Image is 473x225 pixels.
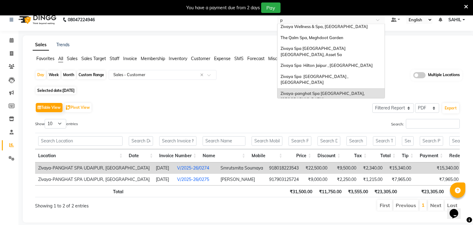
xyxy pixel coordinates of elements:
label: Show entries [35,119,78,129]
span: Sales Target [81,56,106,61]
td: ₹9,000.00 [302,174,330,185]
input: Search Location [38,136,123,146]
ng-dropdown-panel: Options list [277,24,385,98]
button: Pivot View [64,103,91,112]
input: Search Price [289,136,311,146]
span: Forecast [247,56,265,61]
span: Clear all [200,72,205,78]
button: Table View [36,103,63,112]
td: Zivaya-PANGHAT SPA UDAIPUR, [GEOGRAPHIC_DATA] [35,162,153,174]
th: ₹23,305.00 [371,185,400,197]
td: 918018223543 [266,162,302,174]
select: Showentries [45,119,66,129]
button: Pay [261,2,281,13]
span: Staff [110,56,119,61]
input: Search Discount [317,136,341,146]
td: ₹15,340.00 [432,162,462,174]
td: ₹7,965.00 [386,174,414,185]
div: Month [62,71,76,79]
td: [PERSON_NAME] [217,174,266,185]
td: ₹9,500.00 [330,162,359,174]
input: Search Tip [402,136,414,146]
input: Search Payment [420,136,443,146]
div: Showing 1 to 2 of 2 entries [35,199,207,209]
td: ₹2,250.00 [330,174,359,185]
span: Expense [214,56,231,61]
iframe: chat widget [447,200,467,219]
span: Misc [268,56,277,61]
span: Favorites [36,56,55,61]
div: Week [47,71,60,79]
input: Search Total [373,136,396,146]
th: Location: activate to sort column ascending [35,149,126,162]
th: Invoice Number: activate to sort column ascending [156,149,200,162]
span: Selected date: [36,87,76,94]
span: Sales [67,56,78,61]
button: Export [442,103,459,113]
td: Zivaya-PANGHAT SPA UDAIPUR, [GEOGRAPHIC_DATA] [35,174,153,185]
div: You have a payment due from 2 days [186,5,260,11]
td: [DATE] [153,162,174,174]
input: Search Date [129,136,153,146]
span: Zivaya Spa [GEOGRAPHIC_DATA] [GEOGRAPHIC_DATA], Asset 5a [281,46,346,57]
a: V/2025-26/0274 [177,165,209,171]
th: Discount: activate to sort column ascending [314,149,344,162]
th: ₹3,555.00 [345,185,371,197]
span: The Qalm Spa, Meghdoot Garden [281,35,343,40]
a: Trends [56,42,70,47]
input: Search: [406,119,460,129]
td: Smrutsmita Soumaya [217,162,266,174]
span: Invoice [123,56,137,61]
th: Date: activate to sort column ascending [126,149,156,162]
td: 917903125724 [266,174,302,185]
th: ₹23,305.00 [418,185,447,197]
input: Search Invoice Number [159,136,196,146]
th: Tax: activate to sort column ascending [343,149,370,162]
td: ₹22,500.00 [302,162,330,174]
th: Tip: activate to sort column ascending [399,149,417,162]
img: pivot.png [66,105,71,110]
span: Zivaya Wellness & Spa, [GEOGRAPHIC_DATA] [281,24,368,29]
span: Zivaya-panghat Spa [GEOGRAPHIC_DATA], [GEOGRAPHIC_DATA] [281,91,366,102]
span: Membership [141,56,165,61]
td: ₹2,340.00 [359,162,386,174]
th: Total [35,185,127,197]
input: Search Name [203,136,245,146]
span: SMS [234,56,244,61]
td: [DATE] [153,174,174,185]
a: Sales [33,39,49,51]
div: Custom Range [77,71,106,79]
input: Search Mobile [252,136,282,146]
span: All [58,56,63,61]
span: [DATE] [63,88,75,93]
div: Day [36,71,46,79]
td: ₹7,965.00 [432,174,462,185]
th: Price: activate to sort column ascending [285,149,314,162]
label: Search: [391,119,460,129]
th: Mobile: activate to sort column ascending [249,149,285,162]
a: 1 [422,202,425,208]
th: Payment: activate to sort column ascending [417,149,446,162]
span: Customer [191,56,210,61]
span: Inventory [169,56,187,61]
th: ₹31,500.00 [286,185,315,197]
input: Search Tax [346,136,367,146]
td: ₹1,215.00 [359,174,386,185]
th: Name: activate to sort column ascending [200,149,249,162]
span: Zivaya Spa Hilton Jaipur , [GEOGRAPHIC_DATA] [281,63,373,68]
span: SAHIL [448,17,461,23]
span: Multiple Locations [428,72,460,78]
th: ₹11,750.00 [315,185,345,197]
td: ₹15,340.00 [386,162,414,174]
b: 08047224946 [68,11,95,28]
img: logo [16,11,58,28]
a: V/2025-26/0275 [177,177,209,182]
span: Zivaya Spa [GEOGRAPHIC_DATA] , [GEOGRAPHIC_DATA] [281,74,349,85]
th: Total: activate to sort column ascending [370,149,399,162]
